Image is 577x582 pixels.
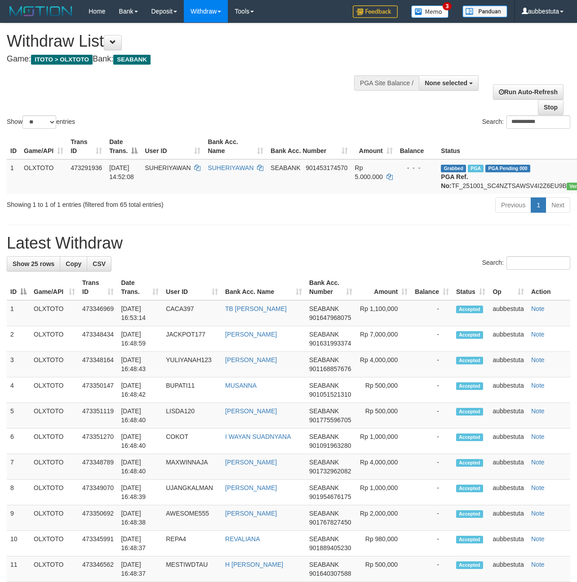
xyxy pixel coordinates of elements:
[225,561,283,568] a: H [PERSON_NAME]
[456,459,483,467] span: Accepted
[225,305,287,312] a: TB [PERSON_NAME]
[30,352,79,377] td: OLXTOTO
[7,480,30,505] td: 8
[456,510,483,518] span: Accepted
[309,442,351,449] span: Copy 901091963280 to clipboard
[87,256,111,271] a: CSV
[489,403,528,429] td: aubbestuta
[309,459,339,466] span: SEABANK
[30,454,79,480] td: OLXTOTO
[411,300,453,326] td: -
[93,260,106,267] span: CSV
[531,197,546,213] a: 1
[351,134,396,159] th: Amount: activate to sort column ascending
[22,115,56,129] select: Showentries
[309,356,339,363] span: SEABANK
[145,164,191,171] span: SUHERIYAWAN
[456,536,483,543] span: Accepted
[30,556,79,582] td: OLXTOTO
[117,300,162,326] td: [DATE] 16:53:14
[356,556,411,582] td: Rp 500,000
[411,403,453,429] td: -
[356,429,411,454] td: Rp 1,000,000
[309,493,351,500] span: Copy 901954676175 to clipboard
[309,535,339,543] span: SEABANK
[355,164,383,180] span: Rp 5.000.000
[531,382,545,389] a: Note
[225,407,277,415] a: [PERSON_NAME]
[356,275,411,300] th: Amount: activate to sort column ascending
[482,115,570,129] label: Search:
[30,403,79,429] td: OLXTOTO
[419,75,479,91] button: None selected
[7,115,75,129] label: Show entries
[30,505,79,531] td: OLXTOTO
[309,305,339,312] span: SEABANK
[356,403,411,429] td: Rp 500,000
[162,454,222,480] td: MAXWINNAJA
[162,556,222,582] td: MESTIWDTAU
[117,377,162,403] td: [DATE] 16:48:42
[222,275,306,300] th: Bank Acc. Name: activate to sort column ascending
[489,429,528,454] td: aubbestuta
[7,454,30,480] td: 7
[225,356,277,363] a: [PERSON_NAME]
[109,164,134,180] span: [DATE] 14:52:08
[30,275,79,300] th: Game/API: activate to sort column ascending
[411,5,449,18] img: Button%20Memo.svg
[462,5,507,18] img: panduan.png
[531,484,545,491] a: Note
[113,55,151,65] span: SEABANK
[309,331,339,338] span: SEABANK
[482,256,570,270] label: Search:
[456,382,483,390] span: Accepted
[411,429,453,454] td: -
[411,352,453,377] td: -
[354,75,419,91] div: PGA Site Balance /
[7,505,30,531] td: 9
[309,510,339,517] span: SEABANK
[117,556,162,582] td: [DATE] 16:48:37
[117,480,162,505] td: [DATE] 16:48:39
[456,561,483,569] span: Accepted
[506,256,570,270] input: Search:
[443,2,452,10] span: 3
[441,173,468,189] b: PGA Ref. No:
[7,197,234,209] div: Showing 1 to 1 of 1 entries (filtered from 65 total entries)
[7,159,20,194] td: 1
[7,403,30,429] td: 5
[411,480,453,505] td: -
[456,331,483,339] span: Accepted
[489,480,528,505] td: aubbestuta
[411,556,453,582] td: -
[356,300,411,326] td: Rp 1,100,000
[356,531,411,556] td: Rp 980,000
[453,275,489,300] th: Status: activate to sort column ascending
[309,561,339,568] span: SEABANK
[67,134,106,159] th: Trans ID: activate to sort column ascending
[531,459,545,466] a: Note
[162,429,222,454] td: COKOT
[13,260,54,267] span: Show 25 rows
[7,4,75,18] img: MOTION_logo.png
[7,300,30,326] td: 1
[400,163,434,172] div: - - -
[309,468,351,475] span: Copy 901732962082 to clipboard
[141,134,204,159] th: User ID: activate to sort column ascending
[356,505,411,531] td: Rp 2,000,000
[309,340,351,347] span: Copy 901631993374 to clipboard
[117,352,162,377] td: [DATE] 16:48:43
[71,164,102,171] span: 473291936
[531,433,545,440] a: Note
[162,403,222,429] td: LISDA120
[456,433,483,441] span: Accepted
[79,454,117,480] td: 473348789
[528,275,570,300] th: Action
[309,391,351,398] span: Copy 901051521310 to clipboard
[309,382,339,389] span: SEABANK
[309,433,339,440] span: SEABANK
[396,134,438,159] th: Balance
[208,164,253,171] a: SUHERIYAWAN
[204,134,267,159] th: Bank Acc. Name: activate to sort column ascending
[531,561,545,568] a: Note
